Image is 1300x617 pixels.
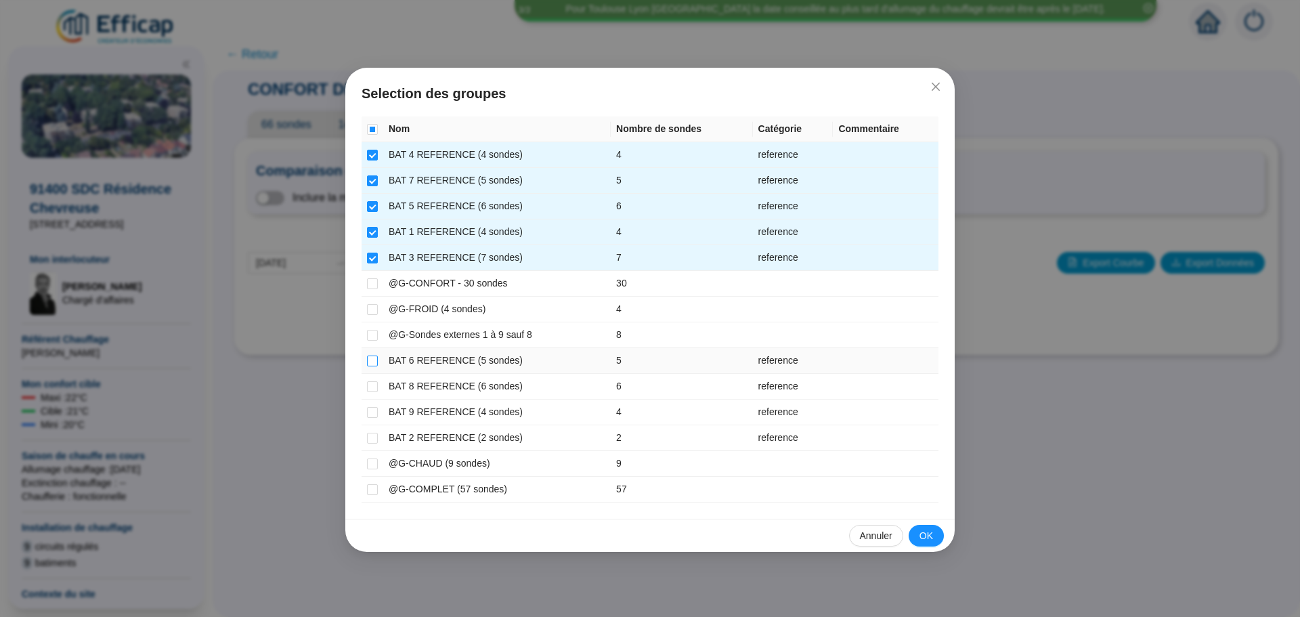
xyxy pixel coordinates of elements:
[611,142,752,168] td: 4
[383,374,611,400] td: BAT 8 REFERENCE (6 sondes)
[611,425,752,451] td: 2
[611,322,752,348] td: 8
[753,142,833,168] td: reference
[383,116,611,142] th: Nom
[860,529,892,543] span: Annuler
[611,400,752,425] td: 4
[362,84,938,103] span: Selection des groupes
[383,142,611,168] td: BAT 4 REFERENCE (4 sondes)
[383,168,611,194] td: BAT 7 REFERENCE (5 sondes)
[930,81,941,92] span: close
[383,400,611,425] td: BAT 9 REFERENCE (4 sondes)
[611,477,752,503] td: 57
[383,297,611,322] td: @G-FROID (4 sondes)
[753,168,833,194] td: reference
[383,271,611,297] td: @G-CONFORT - 30 sondes
[925,81,947,92] span: Fermer
[611,245,752,271] td: 7
[383,245,611,271] td: BAT 3 REFERENCE (7 sondes)
[611,348,752,374] td: 5
[383,219,611,245] td: BAT 1 REFERENCE (4 sondes)
[383,322,611,348] td: @G-Sondes externes 1 à 9 sauf 8
[925,76,947,98] button: Close
[611,194,752,219] td: 6
[383,425,611,451] td: BAT 2 REFERENCE (2 sondes)
[753,425,833,451] td: reference
[611,271,752,297] td: 30
[611,297,752,322] td: 4
[611,451,752,477] td: 9
[611,374,752,400] td: 6
[919,529,933,543] span: OK
[753,374,833,400] td: reference
[849,525,903,547] button: Annuler
[383,451,611,477] td: @G-CHAUD (9 sondes)
[753,194,833,219] td: reference
[753,116,833,142] th: Catégorie
[383,477,611,503] td: @G-COMPLET (57 sondes)
[611,116,752,142] th: Nombre de sondes
[753,245,833,271] td: reference
[611,168,752,194] td: 5
[753,400,833,425] td: reference
[909,525,944,547] button: OK
[833,116,938,142] th: Commentaire
[383,194,611,219] td: BAT 5 REFERENCE (6 sondes)
[753,219,833,245] td: reference
[753,348,833,374] td: reference
[383,348,611,374] td: BAT 6 REFERENCE (5 sondes)
[611,219,752,245] td: 4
